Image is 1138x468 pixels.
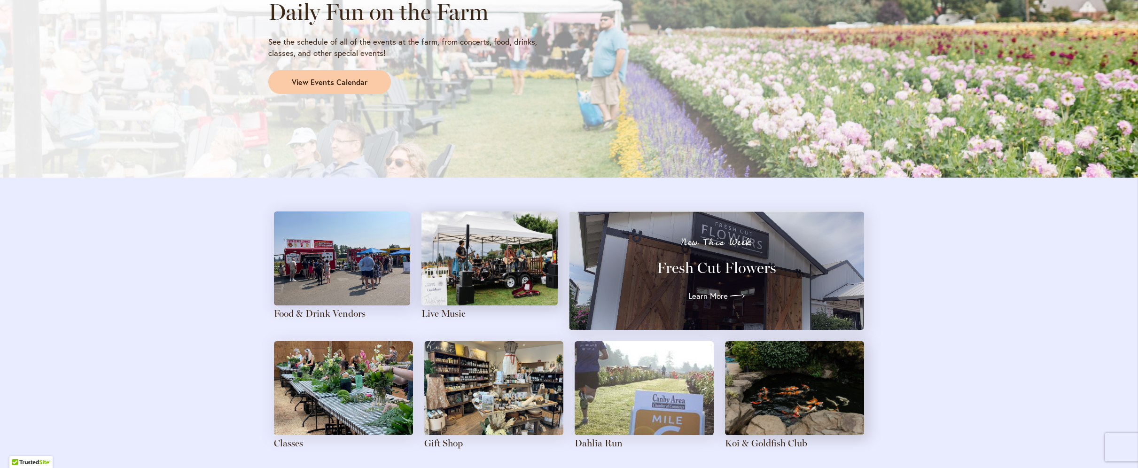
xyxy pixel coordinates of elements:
[586,238,847,247] p: New This Week
[274,308,366,319] a: Food & Drink Vendors
[688,289,745,304] a: Learn More
[421,211,558,305] img: A four-person band plays with a field of pink dahlias in the background
[575,341,714,435] img: A runner passes the mile 6 sign in a field of dahlias
[424,341,563,435] img: The dahlias themed gift shop has a feature table in the center, with shelves of local and special...
[421,308,466,319] a: Live Music
[274,211,410,305] img: Attendees gather around food trucks on a sunny day at the farm
[268,36,561,59] p: See the schedule of all of the events at the farm, from concerts, food, drinks, classes, and othe...
[292,77,367,88] span: View Events Calendar
[268,70,391,94] a: View Events Calendar
[274,341,413,435] img: Blank canvases are set up on long tables in anticipation of an art class
[725,341,864,435] img: Orange and white mottled koi swim in a rock-lined pond
[586,258,847,277] h3: Fresh Cut Flowers
[688,290,728,302] span: Learn More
